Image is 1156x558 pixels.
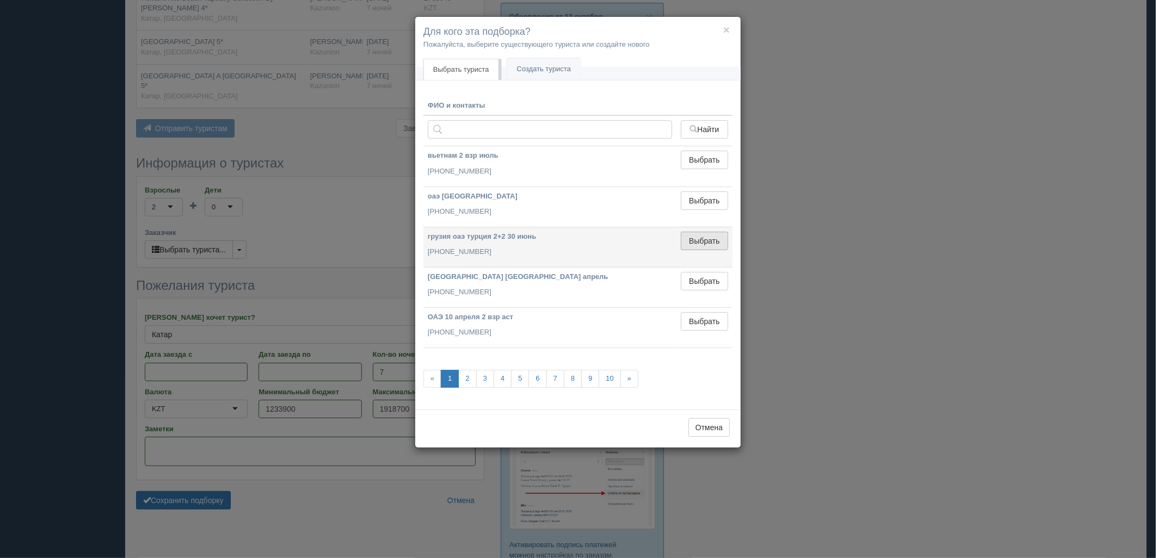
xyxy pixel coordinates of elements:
[494,370,512,388] a: 4
[428,166,672,177] p: [PHONE_NUMBER]
[428,192,518,200] b: оаэ [GEOGRAPHIC_DATA]
[428,120,672,139] input: Поиск по ФИО, паспорту или контактам
[620,370,638,388] a: »
[681,120,728,139] button: Найти
[511,370,529,388] a: 5
[723,24,730,35] button: ×
[441,370,459,388] a: 1
[428,313,513,321] b: ОАЭ 10 апреля 2 взр аст
[681,232,728,250] button: Выбрать
[428,272,608,281] b: [GEOGRAPHIC_DATA] [GEOGRAPHIC_DATA] апрель
[428,207,672,217] p: [PHONE_NUMBER]
[681,312,728,331] button: Выбрать
[681,191,728,210] button: Выбрать
[423,39,733,49] p: Пожалуйста, выберите существующего туриста или создайте нового
[681,272,728,290] button: Выбрать
[423,25,733,39] h4: Для кого эта подборка?
[581,370,599,388] a: 9
[428,232,536,240] b: грузия оаэ турция 2+2 30 июнь
[681,151,728,169] button: Выбрать
[688,418,730,437] button: Отмена
[564,370,582,388] a: 8
[476,370,494,388] a: 3
[428,287,672,297] p: [PHONE_NUMBER]
[599,370,620,388] a: 10
[428,151,499,159] b: вьетнам 2 взр июль
[428,327,672,338] p: [PHONE_NUMBER]
[458,370,476,388] a: 2
[423,96,677,116] th: ФИО и контакты
[546,370,564,388] a: 7
[423,370,441,388] span: «
[428,247,672,257] p: [PHONE_NUMBER]
[528,370,546,388] a: 6
[507,58,581,80] a: Создать туриста
[423,59,499,80] a: Выбрать туриста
